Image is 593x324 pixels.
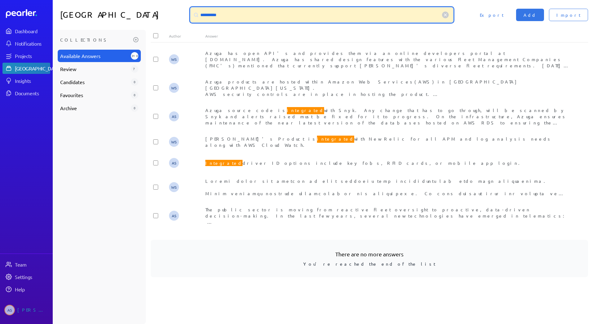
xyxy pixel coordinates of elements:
[516,9,544,21] button: Add
[205,50,569,87] span: Azuga has open API's and provides them via an online developers portal at [DOMAIN_NAME]. Azuga ha...
[205,34,570,38] div: Answer
[131,78,138,86] div: 0
[287,106,324,114] span: integrated
[2,284,50,295] a: Help
[205,207,566,318] span: The public sector is moving from reactive fleet oversight to proactive, data-driven decision-maki...
[15,40,50,47] div: Notifications
[60,91,128,99] span: Favourites
[60,65,128,73] span: Review
[2,271,50,282] a: Settings
[15,261,50,268] div: Team
[169,211,179,221] span: Audrie Stefanini
[169,137,179,147] span: Wesley Simpson
[2,88,50,99] a: Documents
[4,305,15,315] span: Audrie Stefanini
[205,106,567,138] span: Azuga source code is with Snyk. Any change that has to go through, will be scanned by Snyk and al...
[524,12,537,18] span: Add
[472,9,511,21] button: Export
[131,91,138,99] div: 0
[549,9,588,21] button: Import
[60,7,188,22] h1: [GEOGRAPHIC_DATA]
[15,274,50,280] div: Settings
[205,178,569,314] span: Loremi dolor sit ametcon ad elit seddoeiu temp incididuntu lab etdo magn aliquaenima. Minim venia...
[2,63,50,74] a: [GEOGRAPHIC_DATA]
[205,135,552,148] span: [PERSON_NAME]'s Product is with New Relic for all APM and log analysis needs along with AWS Cloud...
[60,35,131,45] h3: Collections
[15,90,50,96] div: Documents
[317,135,354,143] span: integrated
[17,305,48,315] div: [PERSON_NAME]
[131,104,138,112] div: 0
[169,182,179,192] span: Wesley Simpson
[205,79,555,128] span: Azuga products are hosted within Amazon Web Services(AWS) in [GEOGRAPHIC_DATA] [GEOGRAPHIC_DATA][...
[2,50,50,61] a: Projects
[15,53,50,59] div: Projects
[60,52,128,60] span: Available Answers
[169,83,179,93] span: Wesley Simpson
[161,250,578,258] h3: There are no more answers
[556,12,581,18] span: Import
[2,302,50,318] a: AS[PERSON_NAME]
[15,65,61,71] div: [GEOGRAPHIC_DATA]
[60,78,128,86] span: Candidates
[60,104,128,112] span: Archive
[2,25,50,37] a: Dashboard
[131,65,138,73] div: 7
[169,158,179,168] span: Audrie Stefanini
[131,52,138,60] div: 310
[2,75,50,86] a: Insights
[169,111,179,121] span: Audrie Stefanini
[2,259,50,270] a: Team
[205,159,243,167] span: Integrated
[15,78,50,84] div: Insights
[6,9,50,18] a: Dashboard
[480,12,504,18] span: Export
[169,34,205,38] div: Author
[161,258,578,267] p: You're reached the end of the list
[15,286,50,292] div: Help
[169,54,179,64] span: Wesley Simpson
[15,28,50,34] div: Dashboard
[205,159,524,167] span: driver ID options include key fobs, RFID cards, or mobile app login.
[2,38,50,49] a: Notifications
